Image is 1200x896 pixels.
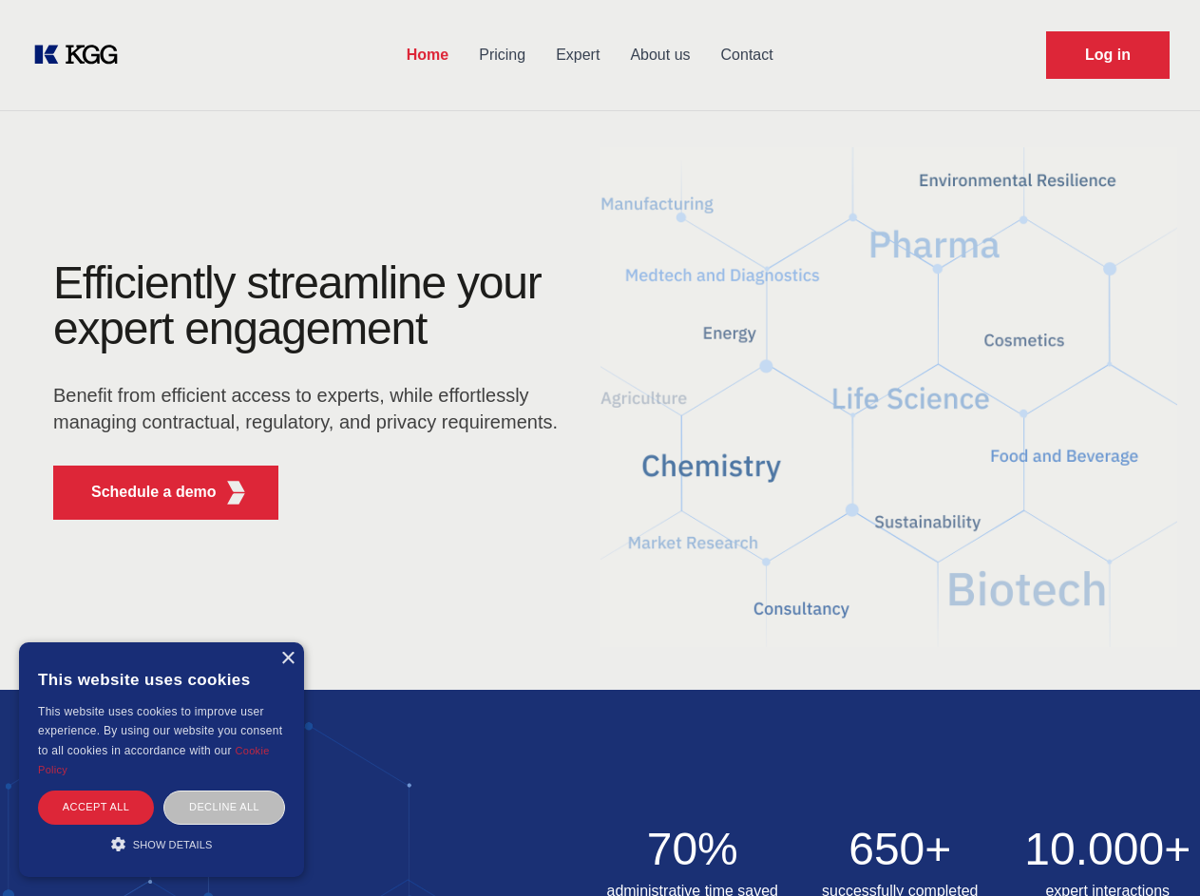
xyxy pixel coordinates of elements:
a: Request Demo [1046,31,1170,79]
span: This website uses cookies to improve user experience. By using our website you consent to all coo... [38,705,282,757]
button: Schedule a demoKGG Fifth Element RED [53,466,278,520]
div: Decline all [163,791,285,824]
span: Show details [133,839,213,850]
div: Accept all [38,791,154,824]
a: Pricing [464,30,541,80]
a: KOL Knowledge Platform: Talk to Key External Experts (KEE) [30,40,133,70]
img: KGG Fifth Element RED [600,124,1178,671]
a: Cookie Policy [38,745,270,775]
a: About us [615,30,705,80]
div: This website uses cookies [38,657,285,702]
a: Home [391,30,464,80]
div: Close [280,652,295,666]
h2: 650+ [808,827,993,872]
p: Benefit from efficient access to experts, while effortlessly managing contractual, regulatory, an... [53,382,570,435]
h1: Efficiently streamline your expert engagement [53,260,570,352]
p: Schedule a demo [91,481,217,504]
h2: 70% [600,827,786,872]
div: Show details [38,834,285,853]
a: Contact [706,30,789,80]
img: KGG Fifth Element RED [224,481,248,505]
a: Expert [541,30,615,80]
